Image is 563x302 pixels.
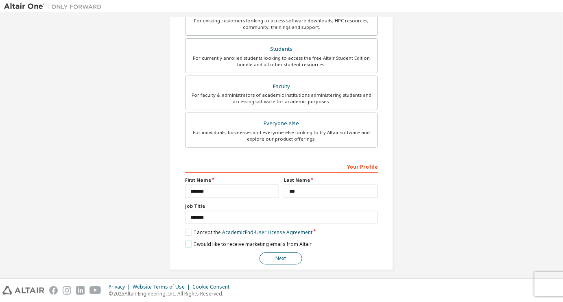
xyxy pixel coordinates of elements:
[185,241,312,248] label: I would like to receive marketing emails from Altair
[109,284,133,290] div: Privacy
[190,81,373,92] div: Faculty
[185,229,312,236] label: I accept the
[109,290,234,297] p: © 2025 Altair Engineering, Inc. All Rights Reserved.
[190,129,373,142] div: For individuals, businesses and everyone else looking to try Altair software and explore our prod...
[89,286,101,295] img: youtube.svg
[185,177,279,183] label: First Name
[222,229,312,236] a: Academic End-User License Agreement
[133,284,192,290] div: Website Terms of Use
[260,252,302,265] button: Next
[49,286,58,295] img: facebook.svg
[190,92,373,105] div: For faculty & administrators of academic institutions administering students and accessing softwa...
[76,286,85,295] img: linkedin.svg
[190,55,373,68] div: For currently enrolled students looking to access the free Altair Student Edition bundle and all ...
[185,203,378,209] label: Job Title
[192,284,234,290] div: Cookie Consent
[63,286,71,295] img: instagram.svg
[2,286,44,295] img: altair_logo.svg
[190,43,373,55] div: Students
[4,2,106,11] img: Altair One
[190,118,373,129] div: Everyone else
[190,17,373,30] div: For existing customers looking to access software downloads, HPC resources, community, trainings ...
[284,177,378,183] label: Last Name
[185,160,378,173] div: Your Profile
